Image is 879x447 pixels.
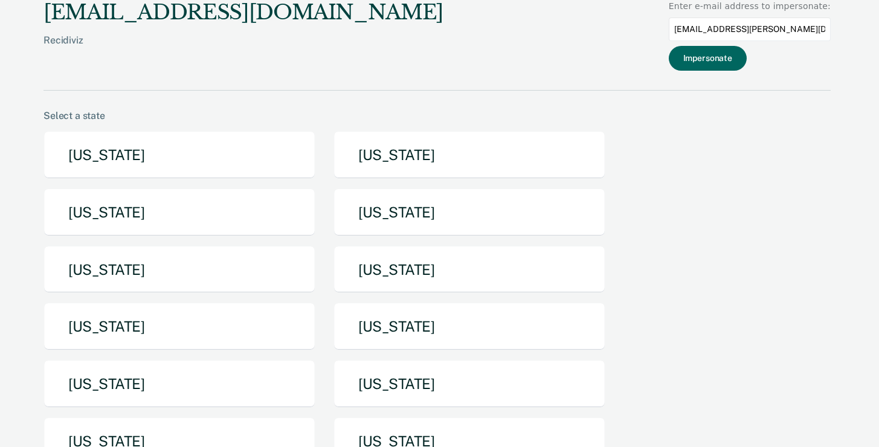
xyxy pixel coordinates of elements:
[669,18,831,41] input: Enter an email to impersonate...
[333,360,605,408] button: [US_STATE]
[333,131,605,179] button: [US_STATE]
[669,46,747,71] button: Impersonate
[43,34,443,65] div: Recidiviz
[43,131,315,179] button: [US_STATE]
[333,188,605,236] button: [US_STATE]
[43,188,315,236] button: [US_STATE]
[43,246,315,294] button: [US_STATE]
[43,303,315,350] button: [US_STATE]
[333,246,605,294] button: [US_STATE]
[43,360,315,408] button: [US_STATE]
[43,110,831,121] div: Select a state
[333,303,605,350] button: [US_STATE]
